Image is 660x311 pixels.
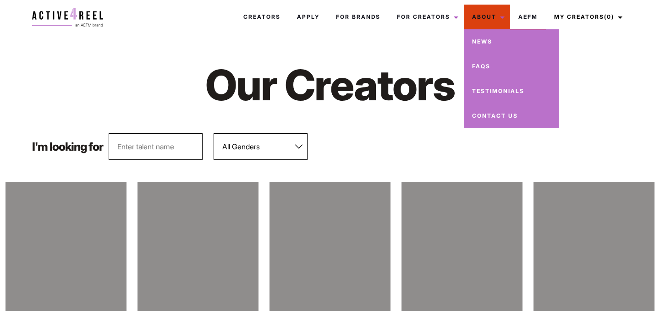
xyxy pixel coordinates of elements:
[328,5,389,29] a: For Brands
[464,54,559,79] a: FAQs
[32,141,103,153] p: I'm looking for
[546,5,628,29] a: My Creators(0)
[464,79,559,104] a: Testimonials
[464,29,559,54] a: News
[464,104,559,128] a: Contact Us
[604,13,614,20] span: (0)
[464,5,510,29] a: About
[289,5,328,29] a: Apply
[159,59,502,111] h1: Our Creators
[235,5,289,29] a: Creators
[389,5,464,29] a: For Creators
[510,5,546,29] a: AEFM
[32,8,103,27] img: a4r-logo.svg
[109,133,203,160] input: Enter talent name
